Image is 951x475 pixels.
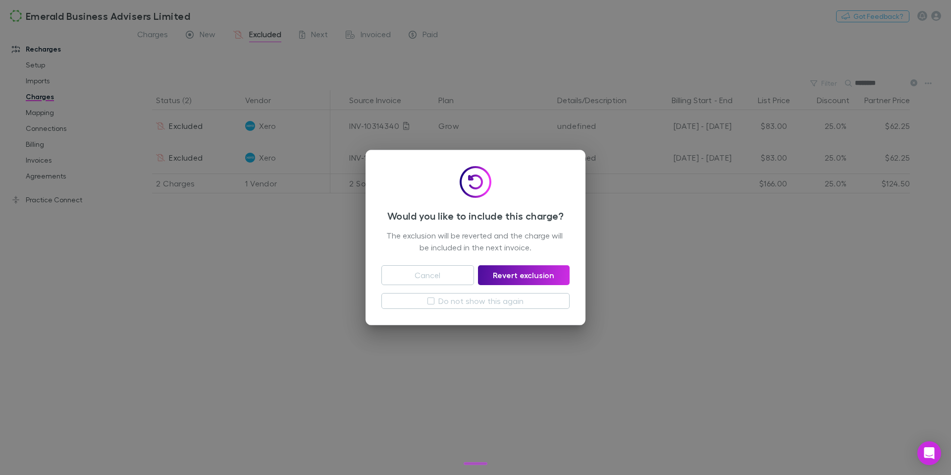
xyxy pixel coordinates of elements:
div: The exclusion will be reverted and the charge will be included in the next invoice. [381,230,570,253]
button: Cancel [381,265,474,285]
label: Do not show this again [438,295,524,307]
img: Include icon [460,166,491,198]
button: Do not show this again [381,293,570,309]
h3: Would you like to include this charge? [381,210,570,222]
div: Open Intercom Messenger [917,441,941,465]
button: Revert exclusion [478,265,570,285]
